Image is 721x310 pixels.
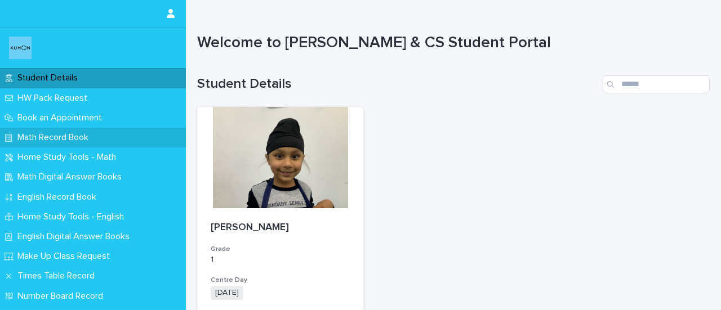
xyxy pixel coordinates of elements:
[211,222,350,234] p: [PERSON_NAME]
[13,192,105,203] p: English Record Book
[13,73,87,83] p: Student Details
[13,271,104,281] p: Times Table Record
[13,251,119,262] p: Make Up Class Request
[211,276,350,285] h3: Centre Day
[13,291,112,302] p: Number Board Record
[211,255,350,264] p: 1
[211,286,243,300] span: [DATE]
[13,113,111,123] p: Book an Appointment
[13,132,97,143] p: Math Record Book
[603,75,710,93] input: Search
[13,93,96,104] p: HW Pack Request
[13,212,133,222] p: Home Study Tools - English
[197,76,598,92] h1: Student Details
[9,37,32,59] img: o6XkwfS7S2qhyeB9lxyF
[197,34,701,53] h1: Welcome to [PERSON_NAME] & CS Student Portal
[13,152,125,163] p: Home Study Tools - Math
[13,172,131,182] p: Math Digital Answer Books
[13,231,139,242] p: English Digital Answer Books
[211,245,350,254] h3: Grade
